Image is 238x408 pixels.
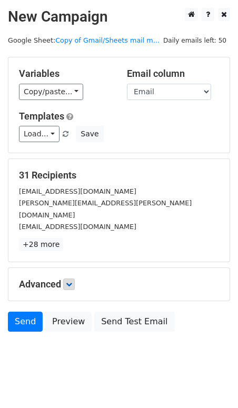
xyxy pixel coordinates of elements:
h5: Email column [127,68,219,79]
a: Preview [45,312,92,332]
small: [EMAIL_ADDRESS][DOMAIN_NAME] [19,223,136,231]
small: [PERSON_NAME][EMAIL_ADDRESS][PERSON_NAME][DOMAIN_NAME] [19,199,192,219]
a: Load... [19,126,60,142]
button: Save [76,126,103,142]
h5: Variables [19,68,111,79]
small: Google Sheet: [8,36,160,44]
small: [EMAIL_ADDRESS][DOMAIN_NAME] [19,187,136,195]
h5: 31 Recipients [19,170,219,181]
a: Copy/paste... [19,84,83,100]
a: Daily emails left: 50 [160,36,230,44]
a: Send Test Email [94,312,174,332]
h2: New Campaign [8,8,230,26]
a: Send [8,312,43,332]
span: Daily emails left: 50 [160,35,230,46]
a: +28 more [19,238,63,251]
a: Copy of Gmail/Sheets mail m... [55,36,160,44]
a: Templates [19,111,64,122]
iframe: Chat Widget [185,357,238,408]
h5: Advanced [19,278,219,290]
